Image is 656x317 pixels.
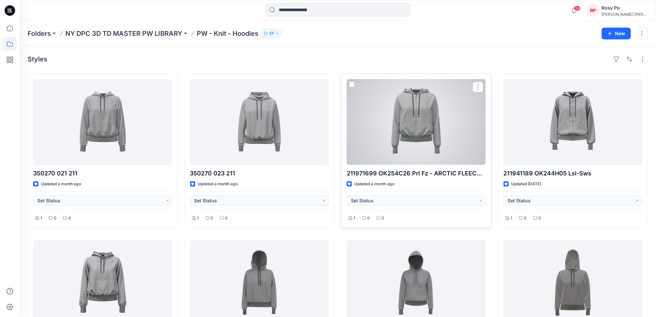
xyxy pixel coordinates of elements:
[190,169,329,178] p: 350270 023 211
[524,215,527,222] p: 0
[574,6,581,11] span: 34
[41,181,81,188] p: Updated a month ago
[269,30,274,37] p: 57
[602,28,631,39] button: New
[28,55,47,63] h4: Styles
[198,181,238,188] p: Updated a month ago
[54,215,56,222] p: 0
[33,169,172,178] p: 350270 021 211
[33,79,172,165] a: 350270 021 211
[382,215,384,222] p: 0
[504,169,643,178] p: 211941189 OK244H05 Lsl-Sws
[354,215,356,222] p: 1
[539,215,541,222] p: 0
[512,181,541,188] p: Updated [DATE]
[211,215,213,222] p: 0
[587,5,599,16] div: RP
[197,29,258,38] p: PW - Knit - Hoodies
[511,215,513,222] p: 1
[65,29,182,38] a: NY DPC 3D TD MASTER PW LIBRARY
[190,79,329,165] a: 350270 023 211
[367,215,370,222] p: 0
[504,79,643,165] a: 211941189 OK244H05 Lsl-Sws
[197,215,199,222] p: 1
[28,29,51,38] a: Folders
[261,29,282,38] button: 57
[40,215,42,222] p: 1
[347,79,486,165] a: 211971699 OK254C26 Prl Fz - ARCTIC FLEECE-PRL FZ-LONG SLEEVE-SWEATSHIRT
[602,4,648,12] div: Rosy Po
[347,169,486,178] p: 211971699 OK254C26 Prl Fz - ARCTIC FLEECE-PRL FZ-LONG SLEEVE-SWEATSHIRT
[602,12,648,17] div: [PERSON_NAME] [PERSON_NAME]
[355,181,395,188] p: Updated a month ago
[68,215,71,222] p: 0
[225,215,228,222] p: 0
